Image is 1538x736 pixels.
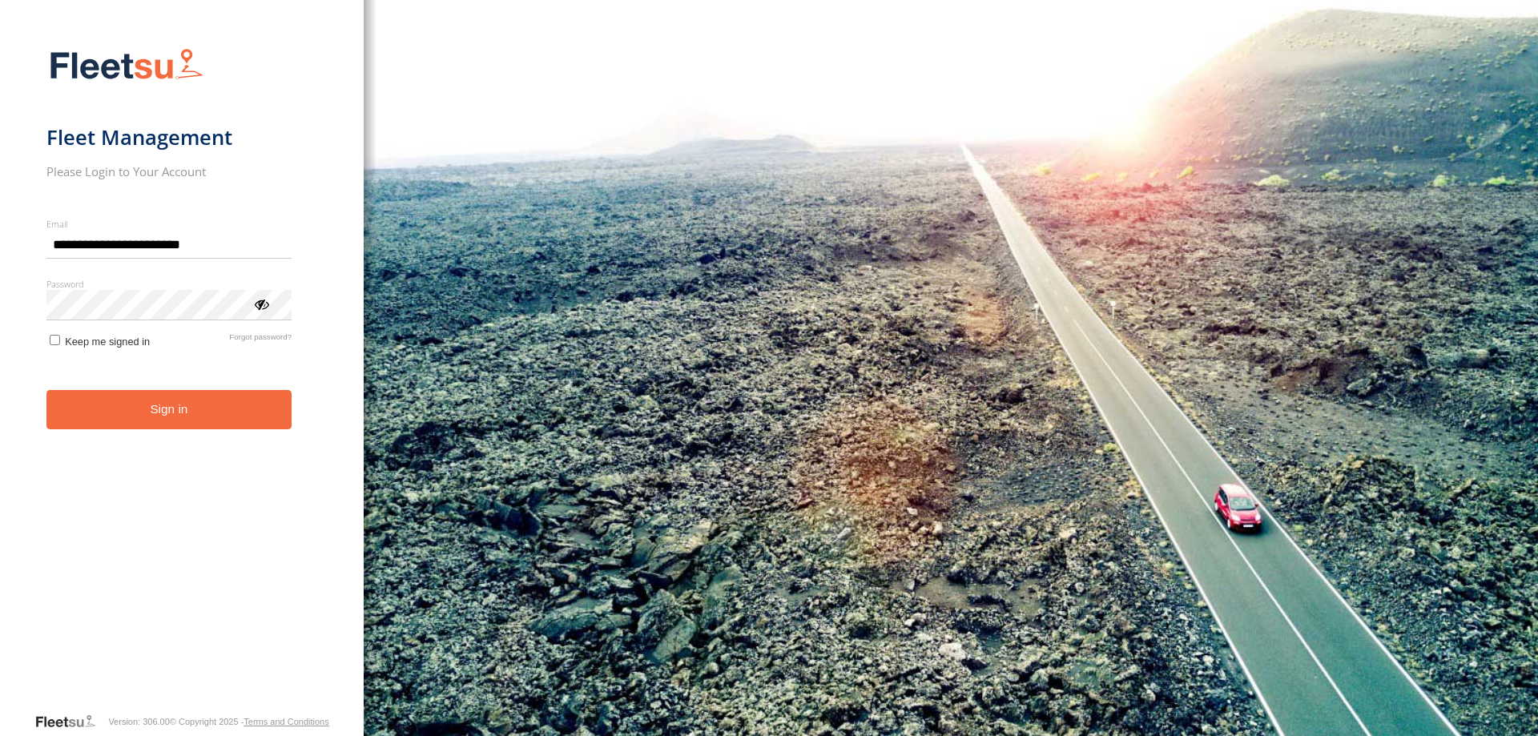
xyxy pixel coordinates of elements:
label: Email [46,218,292,230]
form: main [46,38,318,712]
input: Keep me signed in [50,335,60,345]
h1: Fleet Management [46,124,292,151]
a: Visit our Website [34,714,108,730]
span: Keep me signed in [65,336,150,348]
img: Fleetsu [46,45,207,86]
a: Forgot password? [229,332,292,348]
div: Version: 306.00 [108,717,169,726]
div: © Copyright 2025 - [170,717,329,726]
a: Terms and Conditions [244,717,328,726]
label: Password [46,278,292,290]
button: Sign in [46,390,292,429]
h2: Please Login to Your Account [46,163,292,179]
div: ViewPassword [253,296,269,312]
